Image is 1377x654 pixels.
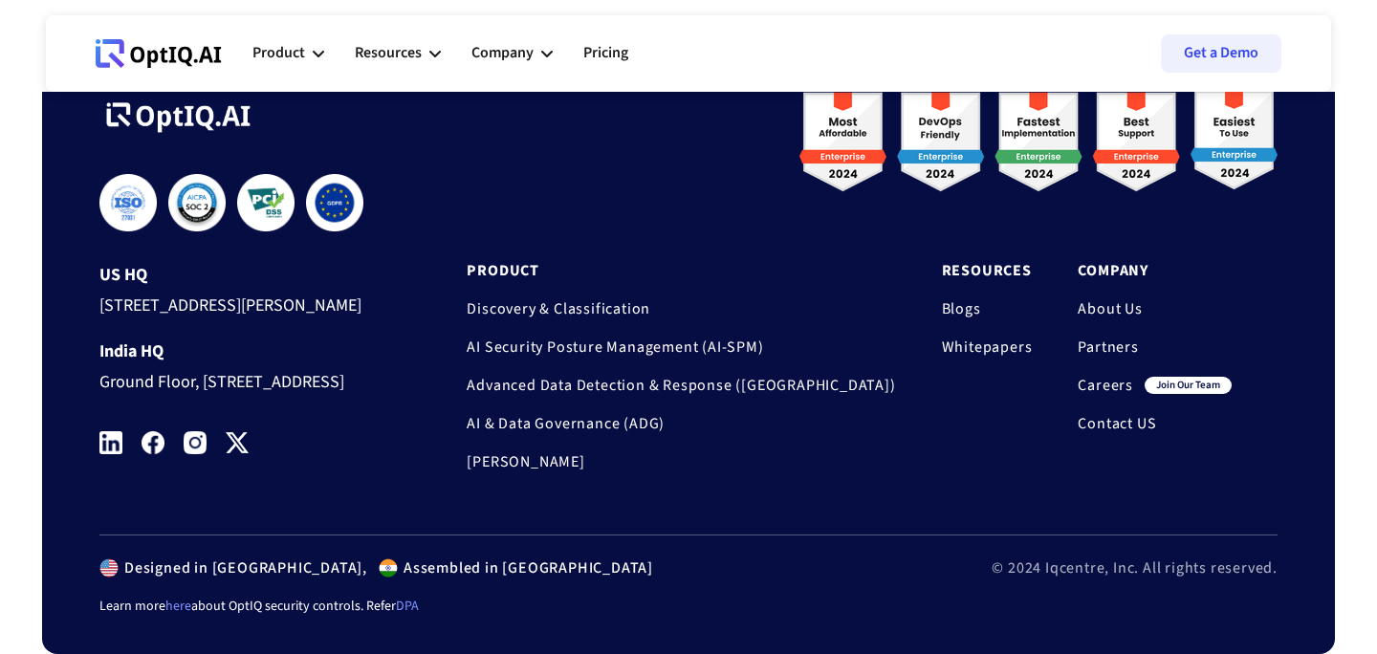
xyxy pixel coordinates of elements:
[467,452,895,471] a: [PERSON_NAME]
[471,25,553,82] div: Company
[467,414,895,433] a: AI & Data Governance (ADG)
[1078,299,1232,318] a: About Us
[99,266,394,285] div: US HQ
[1078,338,1232,357] a: Partners
[355,40,422,66] div: Resources
[1078,261,1232,280] a: Company
[99,342,394,361] div: India HQ
[252,40,305,66] div: Product
[471,40,534,66] div: Company
[942,261,1033,280] a: Resources
[1078,376,1133,395] a: Careers
[467,299,895,318] a: Discovery & Classification
[99,597,1278,616] div: Learn more about OptIQ security controls. Refer
[1145,377,1232,394] div: join our team
[467,338,895,357] a: AI Security Posture Management (AI-SPM)
[942,338,1033,357] a: Whitepapers
[165,597,191,616] a: here
[1078,414,1232,433] a: Contact US
[96,67,97,68] div: Webflow Homepage
[96,25,222,82] a: Webflow Homepage
[398,558,653,578] div: Assembled in [GEOGRAPHIC_DATA]
[992,558,1278,578] div: © 2024 Iqcentre, Inc. All rights reserved.
[355,25,441,82] div: Resources
[467,261,895,280] a: Product
[252,25,324,82] div: Product
[99,285,394,320] div: [STREET_ADDRESS][PERSON_NAME]
[396,597,419,616] a: DPA
[942,299,1033,318] a: Blogs
[1161,34,1281,73] a: Get a Demo
[583,25,628,82] a: Pricing
[467,376,895,395] a: Advanced Data Detection & Response ([GEOGRAPHIC_DATA])
[119,558,367,578] div: Designed in [GEOGRAPHIC_DATA],
[99,361,394,397] div: Ground Floor, [STREET_ADDRESS]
